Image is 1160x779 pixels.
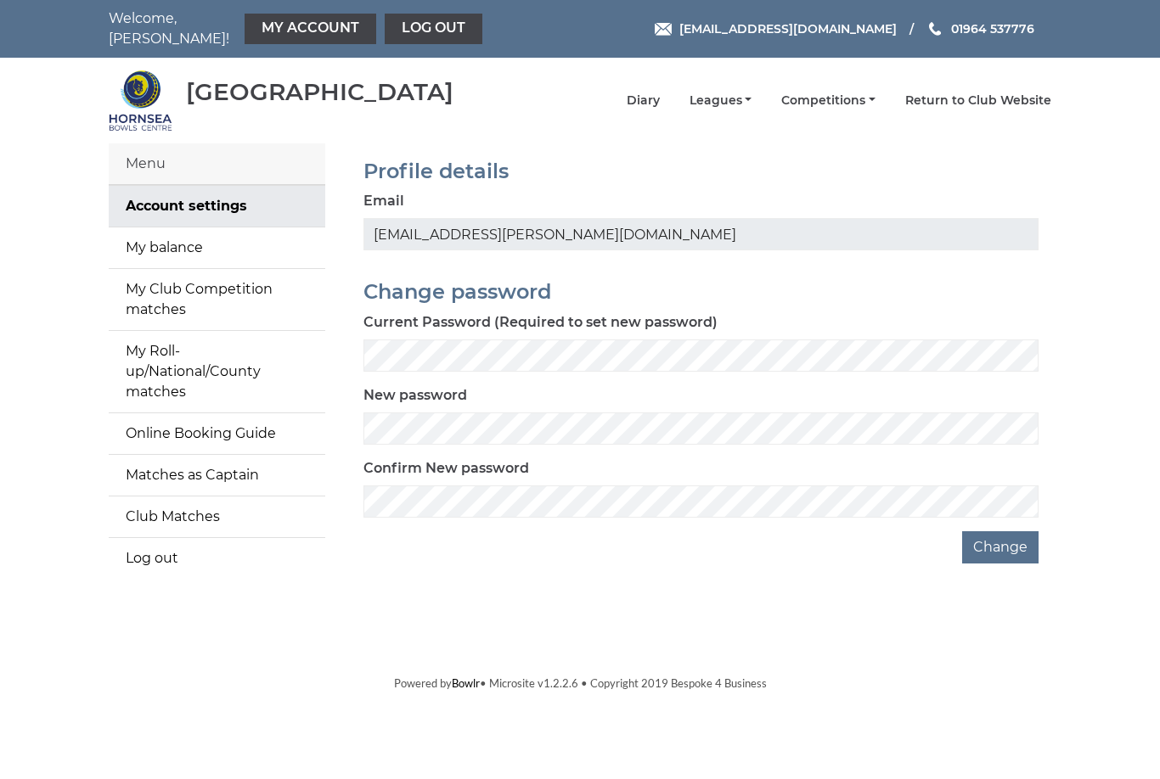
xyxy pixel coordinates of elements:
[363,281,1039,303] h2: Change password
[109,331,325,412] a: My Roll-up/National/County matches
[109,143,325,185] div: Menu
[109,455,325,496] a: Matches as Captain
[109,413,325,454] a: Online Booking Guide
[363,191,404,211] label: Email
[394,676,767,690] span: Powered by • Microsite v1.2.2.6 • Copyright 2019 Bespoke 4 Business
[679,21,897,36] span: [EMAIL_ADDRESS][DOMAIN_NAME]
[926,20,1034,38] a: Phone us 01964 537776
[655,20,897,38] a: Email [EMAIL_ADDRESS][DOMAIN_NAME]
[363,160,1039,182] h2: Profile details
[363,385,467,406] label: New password
[109,69,172,132] img: Hornsea Bowls Centre
[905,92,1051,109] a: Return to Club Website
[109,538,325,579] a: Log out
[109,269,325,330] a: My Club Competition matches
[452,676,480,690] a: Bowlr
[655,23,672,36] img: Email
[690,92,752,109] a: Leagues
[929,22,941,36] img: Phone us
[385,14,482,44] a: Log out
[245,14,376,44] a: My Account
[627,92,660,109] a: Diary
[109,8,487,49] nav: Welcome, [PERSON_NAME]!
[109,186,325,227] a: Account settings
[363,458,529,479] label: Confirm New password
[109,496,325,537] a: Club Matches
[109,227,325,268] a: My balance
[962,531,1039,563] button: Change
[186,79,453,105] div: [GEOGRAPHIC_DATA]
[781,92,876,109] a: Competitions
[951,21,1034,36] span: 01964 537776
[363,312,718,333] label: Current Password (Required to set new password)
